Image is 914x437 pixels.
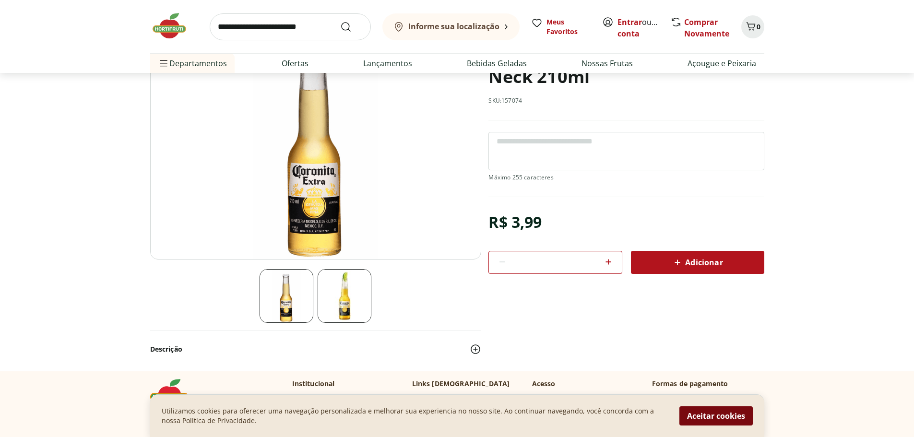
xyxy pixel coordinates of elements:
button: Informe sua localização [382,13,520,40]
b: Informe sua localização [408,21,499,32]
a: Lançamentos [363,58,412,69]
button: Carrinho [741,15,764,38]
a: Entrar [617,17,642,27]
button: Menu [158,52,169,75]
a: Nossas Frutas [582,58,633,69]
p: Institucional [292,379,335,389]
button: Aceitar cookies [679,406,753,425]
img: Cerveja Coronita Extra Long Neck 210ml [318,269,371,323]
img: Cerveja Coronita Extra Long Neck 210ml [150,28,481,260]
p: Utilizamos cookies para oferecer uma navegação personalizada e melhorar sua experiencia no nosso ... [162,406,668,425]
p: Acesso [532,379,556,389]
img: Cerveja Coronita Extra Long Neck 210ml [260,269,313,323]
a: Ofertas [282,58,309,69]
a: Açougue e Peixaria [688,58,756,69]
div: R$ 3,99 [488,209,542,236]
a: Bebidas Geladas [467,58,527,69]
img: Hortifruti [150,12,198,40]
button: Submit Search [340,21,363,33]
span: ou [617,16,660,39]
span: Meus Favoritos [546,17,591,36]
a: Meus Favoritos [531,17,591,36]
p: SKU: 157074 [488,97,522,105]
a: Criar conta [617,17,670,39]
input: search [210,13,371,40]
p: Links [DEMOGRAPHIC_DATA] [412,379,510,389]
a: Comprar Novamente [684,17,729,39]
button: Descrição [150,339,481,360]
button: Adicionar [631,251,764,274]
p: Formas de pagamento [652,379,764,389]
img: Hortifruti [150,379,198,408]
span: Adicionar [672,257,723,268]
span: 0 [757,22,760,31]
span: Departamentos [158,52,227,75]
